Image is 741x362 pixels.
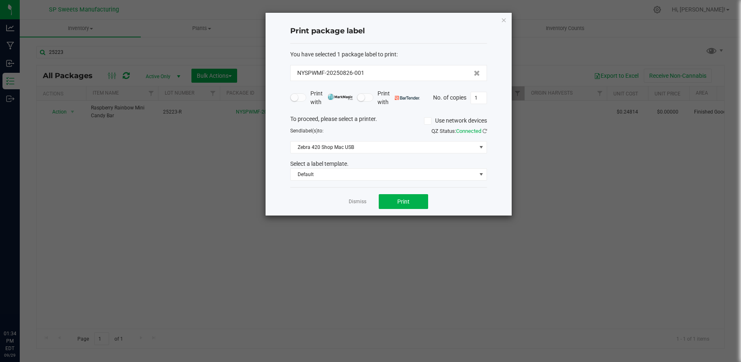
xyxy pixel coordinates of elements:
[328,94,353,100] img: mark_magic_cybra.png
[291,169,476,180] span: Default
[433,94,466,100] span: No. of copies
[291,142,476,153] span: Zebra 420 Shop Mac USB
[379,194,428,209] button: Print
[290,128,324,134] span: Send to:
[301,128,318,134] span: label(s)
[24,295,34,305] iframe: Resource center unread badge
[284,160,493,168] div: Select a label template.
[431,128,487,134] span: QZ Status:
[424,116,487,125] label: Use network devices
[456,128,481,134] span: Connected
[395,96,420,100] img: bartender.png
[377,89,420,107] span: Print with
[290,51,396,58] span: You have selected 1 package label to print
[349,198,366,205] a: Dismiss
[290,26,487,37] h4: Print package label
[284,115,493,127] div: To proceed, please select a printer.
[8,296,33,321] iframe: Resource center
[290,50,487,59] div: :
[297,69,364,77] span: NYSPWMF-20250826-001
[310,89,353,107] span: Print with
[397,198,410,205] span: Print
